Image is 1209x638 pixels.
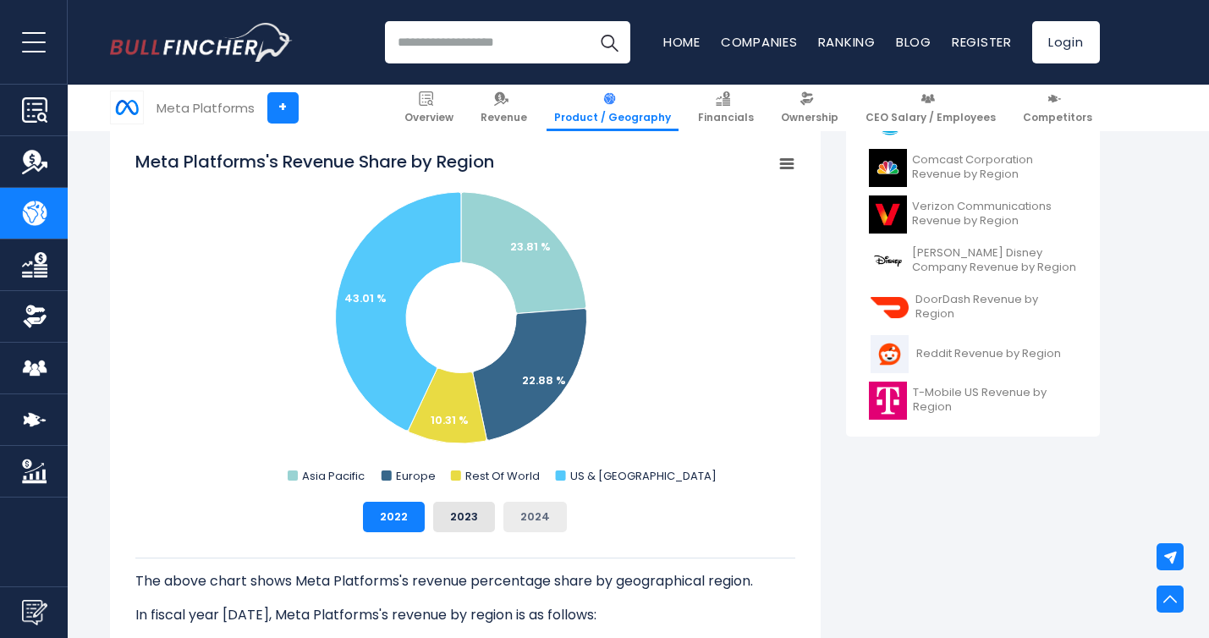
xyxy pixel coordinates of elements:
span: Verizon Communications Revenue by Region [912,200,1077,228]
span: Product / Geography [554,111,671,124]
span: Competitors [1023,111,1092,124]
span: Ownership [781,111,838,124]
a: Companies [721,33,798,51]
a: Register [952,33,1012,51]
a: Ranking [818,33,876,51]
text: 10.31 % [431,412,469,428]
button: 2023 [433,502,495,532]
text: 43.01 % [344,290,387,306]
span: Revenue [481,111,527,124]
img: CMCSA logo [869,149,907,187]
a: Go to homepage [110,23,292,62]
a: Product / Geography [547,85,679,131]
a: CEO Salary / Employees [858,85,1003,131]
a: Ownership [773,85,846,131]
a: Overview [397,85,461,131]
button: 2024 [503,502,567,532]
tspan: Meta Platforms's Revenue Share by Region [135,150,494,173]
a: Login [1032,21,1100,63]
img: Bullfincher logo [110,23,293,62]
div: Meta Platforms [157,98,255,118]
img: Ownership [22,304,47,329]
span: Financials [698,111,754,124]
a: + [267,92,299,124]
span: Reddit Revenue by Region [916,347,1061,361]
img: RDDT logo [869,335,911,373]
text: Asia Pacific [302,468,365,484]
span: Overview [404,111,453,124]
a: Competitors [1015,85,1100,131]
img: DASH logo [869,289,910,327]
img: TMUS logo [869,382,909,420]
a: Financials [690,85,761,131]
p: In fiscal year [DATE], Meta Platforms's revenue by region is as follows: [135,605,795,625]
img: DIS logo [869,242,907,280]
span: Comcast Corporation Revenue by Region [912,153,1077,182]
a: Verizon Communications Revenue by Region [859,191,1087,238]
span: T-Mobile US Revenue by Region [913,386,1076,415]
img: VZ logo [869,195,907,234]
a: DoorDash Revenue by Region [859,284,1087,331]
button: Search [588,21,630,63]
a: T-Mobile US Revenue by Region [859,377,1087,424]
button: 2022 [363,502,425,532]
a: Blog [896,33,931,51]
text: Europe [395,468,435,484]
a: Revenue [473,85,535,131]
text: 22.88 % [522,372,566,388]
img: META logo [111,91,143,124]
a: Comcast Corporation Revenue by Region [859,145,1087,191]
a: Reddit Revenue by Region [859,331,1087,377]
a: Home [663,33,701,51]
p: The above chart shows Meta Platforms's revenue percentage share by geographical region. [135,571,795,591]
text: US & [GEOGRAPHIC_DATA] [569,468,716,484]
span: CEO Salary / Employees [866,111,996,124]
svg: Meta Platforms's Revenue Share by Region [135,150,795,488]
a: [PERSON_NAME] Disney Company Revenue by Region [859,238,1087,284]
text: 23.81 % [510,239,551,255]
span: DoorDash Revenue by Region [915,293,1077,322]
text: Rest Of World [464,468,539,484]
span: [PERSON_NAME] Disney Company Revenue by Region [912,246,1077,275]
